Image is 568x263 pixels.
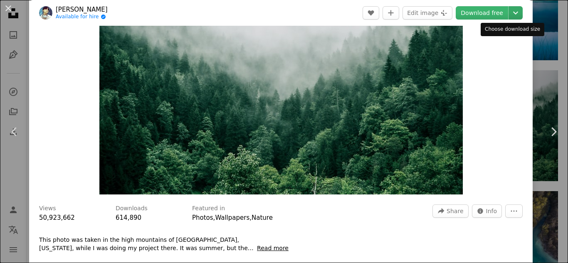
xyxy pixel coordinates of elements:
a: Available for hire [56,14,108,20]
span: , [249,214,252,221]
button: Add to Collection [383,6,399,20]
a: Photos [192,214,213,221]
button: Share this image [432,204,468,218]
a: Nature [252,214,273,221]
h3: Views [39,204,56,213]
span: Share [447,205,463,217]
button: More Actions [505,204,523,218]
button: Choose download size [509,6,523,20]
img: Go to Marita Kavelashvili's profile [39,6,52,20]
a: Wallpapers [215,214,249,221]
h3: Featured in [192,204,225,213]
span: 50,923,662 [39,214,75,221]
button: Read more [257,244,289,253]
span: Info [486,205,497,217]
button: Like [363,6,379,20]
a: Download free [456,6,508,20]
a: Next [539,92,568,172]
a: [PERSON_NAME] [56,5,108,14]
p: This photo was taken in the high mountains of [GEOGRAPHIC_DATA], [US_STATE], while I was doing my... [39,236,257,253]
div: Choose download size [481,23,544,36]
button: Edit image [403,6,452,20]
h3: Downloads [116,204,148,213]
span: , [213,214,215,221]
button: Stats about this image [472,204,502,218]
span: 614,890 [116,214,141,221]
